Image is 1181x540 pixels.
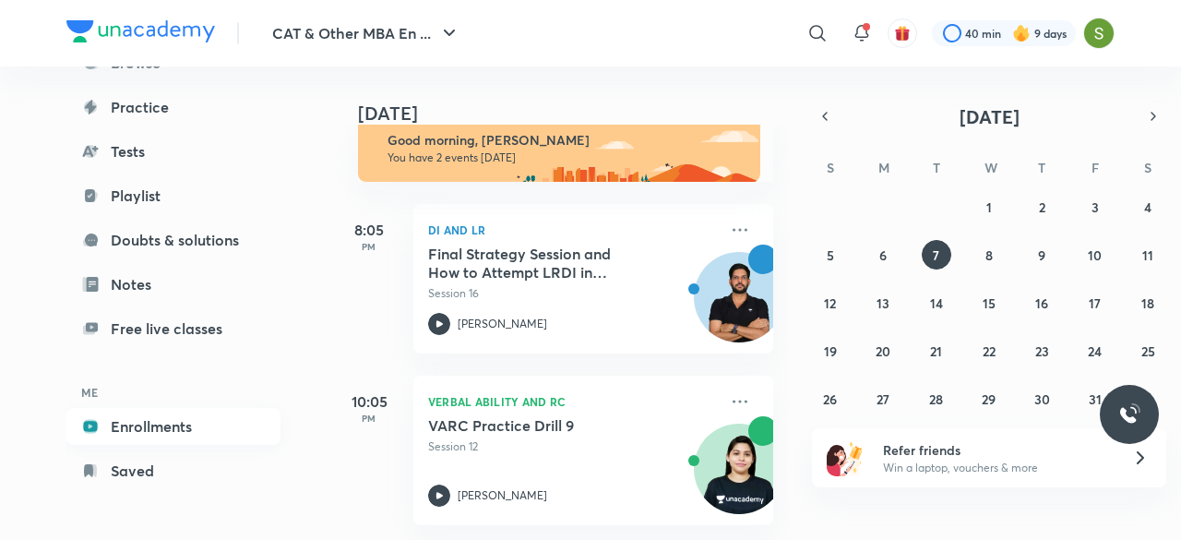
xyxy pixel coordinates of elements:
[922,240,951,270] button: October 7, 2025
[824,294,836,312] abbr: October 12, 2025
[1083,18,1115,49] img: Samridhi Vij
[66,266,280,303] a: Notes
[1133,336,1163,366] button: October 25, 2025
[388,132,744,149] h6: Good morning, [PERSON_NAME]
[883,440,1110,460] h6: Refer friends
[1027,240,1056,270] button: October 9, 2025
[1133,240,1163,270] button: October 11, 2025
[66,408,280,445] a: Enrollments
[974,384,1004,414] button: October 29, 2025
[933,159,940,176] abbr: Tuesday
[1012,24,1031,42] img: streak
[933,246,939,264] abbr: October 7, 2025
[1038,159,1045,176] abbr: Thursday
[868,288,898,318] button: October 13, 2025
[868,336,898,366] button: October 20, 2025
[1133,192,1163,222] button: October 4, 2025
[428,416,658,435] h5: VARC Practice Drill 9
[922,288,951,318] button: October 14, 2025
[1080,192,1110,222] button: October 3, 2025
[66,452,280,489] a: Saved
[1142,246,1153,264] abbr: October 11, 2025
[827,246,834,264] abbr: October 5, 2025
[1027,384,1056,414] button: October 30, 2025
[66,133,280,170] a: Tests
[984,159,997,176] abbr: Wednesday
[816,384,845,414] button: October 26, 2025
[1080,288,1110,318] button: October 17, 2025
[982,390,996,408] abbr: October 29, 2025
[388,150,744,165] p: You have 2 events [DATE]
[983,294,996,312] abbr: October 15, 2025
[974,240,1004,270] button: October 8, 2025
[66,222,280,258] a: Doubts & solutions
[428,438,718,455] p: Session 12
[985,246,993,264] abbr: October 8, 2025
[1089,294,1101,312] abbr: October 17, 2025
[824,342,837,360] abbr: October 19, 2025
[332,241,406,252] p: PM
[930,342,942,360] abbr: October 21, 2025
[428,390,718,413] p: Verbal Ability and RC
[358,102,792,125] h4: [DATE]
[974,336,1004,366] button: October 22, 2025
[1144,159,1151,176] abbr: Saturday
[1141,342,1155,360] abbr: October 25, 2025
[974,288,1004,318] button: October 15, 2025
[1035,294,1048,312] abbr: October 16, 2025
[827,439,864,476] img: referral
[878,159,889,176] abbr: Monday
[1035,342,1049,360] abbr: October 23, 2025
[1080,384,1110,414] button: October 31, 2025
[816,288,845,318] button: October 12, 2025
[983,342,996,360] abbr: October 22, 2025
[66,177,280,214] a: Playlist
[428,219,718,241] p: DI and LR
[1027,288,1056,318] button: October 16, 2025
[695,434,783,522] img: Avatar
[960,104,1020,129] span: [DATE]
[868,240,898,270] button: October 6, 2025
[358,115,760,182] img: morning
[458,316,547,332] p: [PERSON_NAME]
[922,384,951,414] button: October 28, 2025
[888,18,917,48] button: avatar
[1080,240,1110,270] button: October 10, 2025
[428,285,718,302] p: Session 16
[883,460,1110,476] p: Win a laptop, vouchers & more
[332,390,406,413] h5: 10:05
[1039,198,1045,216] abbr: October 2, 2025
[816,240,845,270] button: October 5, 2025
[1141,294,1154,312] abbr: October 18, 2025
[879,246,887,264] abbr: October 6, 2025
[1144,198,1151,216] abbr: October 4, 2025
[1088,246,1102,264] abbr: October 10, 2025
[695,262,783,351] img: Avatar
[838,103,1140,129] button: [DATE]
[1118,403,1140,426] img: ttu
[1034,390,1050,408] abbr: October 30, 2025
[428,245,658,282] h5: Final Strategy Session and How to Attempt LRDI in Actual CAT Exam
[1092,198,1099,216] abbr: October 3, 2025
[877,294,889,312] abbr: October 13, 2025
[922,336,951,366] button: October 21, 2025
[332,219,406,241] h5: 8:05
[876,342,890,360] abbr: October 20, 2025
[1027,336,1056,366] button: October 23, 2025
[332,413,406,424] p: PM
[1080,336,1110,366] button: October 24, 2025
[816,336,845,366] button: October 19, 2025
[827,159,834,176] abbr: Sunday
[868,384,898,414] button: October 27, 2025
[66,89,280,126] a: Practice
[66,20,215,42] img: Company Logo
[458,487,547,504] p: [PERSON_NAME]
[894,25,911,42] img: avatar
[66,377,280,408] h6: ME
[1038,246,1045,264] abbr: October 9, 2025
[1027,192,1056,222] button: October 2, 2025
[261,15,471,52] button: CAT & Other MBA En ...
[66,310,280,347] a: Free live classes
[823,390,837,408] abbr: October 26, 2025
[1088,342,1102,360] abbr: October 24, 2025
